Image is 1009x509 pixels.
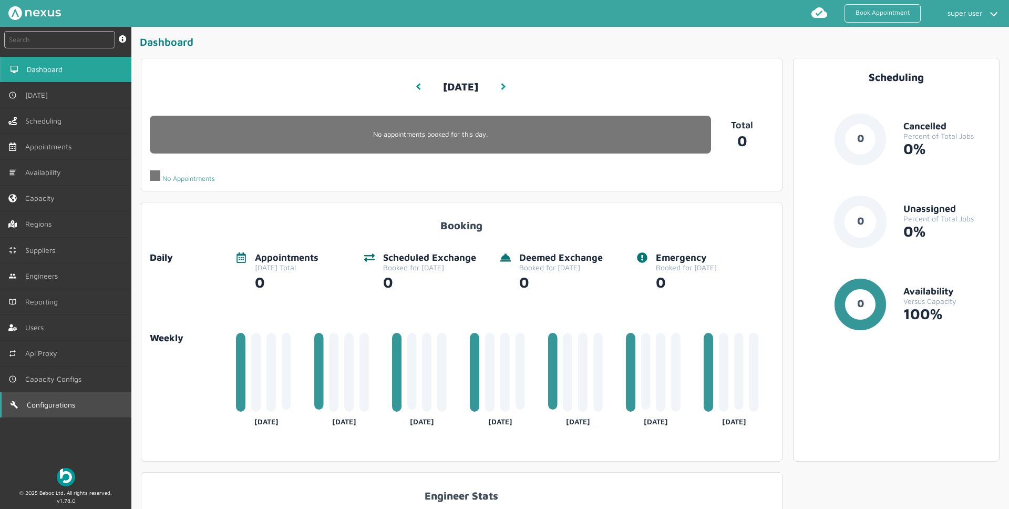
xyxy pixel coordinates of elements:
[8,91,17,99] img: md-time.svg
[255,252,318,263] div: Appointments
[150,333,228,344] a: Weekly
[10,401,18,409] img: md-build.svg
[519,272,603,291] div: 0
[903,223,991,240] div: 0%
[8,323,17,332] img: user-left-menu.svg
[903,140,991,157] div: 0%
[802,196,991,265] a: 0UnassignedPercent of Total Jobs0%
[255,263,318,272] div: [DATE] Total
[383,272,476,291] div: 0
[25,194,59,202] span: Capacity
[25,349,61,358] span: Api Proxy
[236,413,296,426] div: [DATE]
[857,297,864,309] text: 0
[811,4,828,21] img: md-cloud-done.svg
[8,220,17,228] img: regions.left-menu.svg
[25,323,48,332] span: Users
[903,306,991,322] div: 100%
[25,375,86,383] span: Capacity Configs
[8,194,17,202] img: capacity-left-menu.svg
[25,298,62,306] span: Reporting
[25,91,52,99] span: [DATE]
[392,413,452,426] div: [DATE]
[8,298,17,306] img: md-book.svg
[255,272,318,291] div: 0
[8,272,17,280] img: md-people.svg
[8,349,17,358] img: md-repeat.svg
[150,211,774,231] div: Booking
[656,263,717,272] div: Booked for [DATE]
[383,263,476,272] div: Booked for [DATE]
[4,31,115,48] input: Search by: Ref, PostCode, MPAN, MPRN, Account, Customer
[150,481,774,502] div: Engineer Stats
[903,121,991,132] div: Cancelled
[802,113,991,182] a: 0CancelledPercent of Total Jobs0%
[25,272,62,280] span: Engineers
[8,246,17,254] img: md-contract.svg
[656,272,717,291] div: 0
[25,220,56,228] span: Regions
[470,413,530,426] div: [DATE]
[150,170,215,182] div: No Appointments
[8,375,17,383] img: md-time.svg
[8,142,17,151] img: appointments-left-menu.svg
[57,468,75,486] img: Beboc Logo
[704,413,764,426] div: [DATE]
[25,168,65,177] span: Availability
[27,401,79,409] span: Configurations
[25,142,76,151] span: Appointments
[519,263,603,272] div: Booked for [DATE]
[656,252,717,263] div: Emergency
[443,73,478,101] h3: [DATE]
[25,246,59,254] span: Suppliers
[903,203,991,215] div: Unassigned
[8,168,17,177] img: md-list.svg
[519,252,603,263] div: Deemed Exchange
[857,132,864,144] text: 0
[903,286,991,297] div: Availability
[626,413,686,426] div: [DATE]
[903,297,991,306] div: Versus Capacity
[903,132,991,140] div: Percent of Total Jobs
[383,252,476,263] div: Scheduled Exchange
[548,413,609,426] div: [DATE]
[27,65,67,74] span: Dashboard
[140,35,1005,53] div: Dashboard
[711,130,774,149] a: 0
[25,117,66,125] span: Scheduling
[8,117,17,125] img: scheduling-left-menu.svg
[903,215,991,223] div: Percent of Total Jobs
[150,130,711,138] p: No appointments booked for this day.
[314,413,375,426] div: [DATE]
[8,6,61,20] img: Nexus
[150,252,228,263] div: Daily
[10,65,18,74] img: md-desktop.svg
[711,120,774,131] p: Total
[845,4,921,23] a: Book Appointment
[802,71,991,83] div: Scheduling
[857,215,864,227] text: 0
